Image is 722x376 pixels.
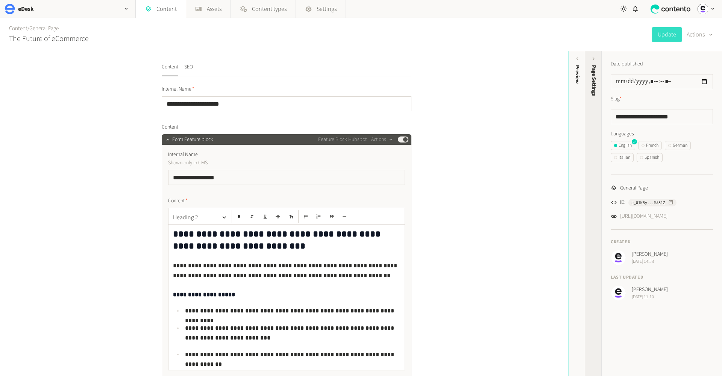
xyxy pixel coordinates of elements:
button: Heading 2 [170,210,230,225]
span: Page Settings [590,65,598,96]
span: [PERSON_NAME] [632,286,668,294]
h4: Created [611,239,713,246]
span: [PERSON_NAME] [632,250,668,258]
button: c_01K5y...MA81Z [628,199,676,206]
button: Spanish [637,153,663,162]
img: Unni Nambiar [611,285,626,300]
span: General Page [620,184,648,192]
span: / [27,24,29,32]
button: English [611,141,635,150]
div: French [642,142,658,149]
button: French [638,141,662,150]
span: Settings [317,5,337,14]
span: Form Feature block [172,136,213,144]
button: Actions [371,135,393,144]
span: Internal Name [162,85,194,93]
div: Italian [614,154,630,161]
img: Unni Nambiar [698,4,708,14]
label: Languages [611,130,713,138]
span: Content [168,197,188,205]
button: SEO [184,63,193,76]
button: German [665,141,691,150]
h4: Last updated [611,274,713,281]
span: c_01K5y...MA81Z [631,199,665,206]
label: Slug [611,95,622,103]
div: Preview [573,65,581,84]
button: Actions [687,27,713,42]
button: Content [162,63,178,76]
div: Spanish [640,154,659,161]
div: German [668,142,687,149]
span: [DATE] 11:10 [632,294,668,300]
div: English [614,142,632,149]
span: Internal Name [168,151,198,159]
p: Shown only in CMS [168,159,339,167]
h2: eDesk [18,5,34,14]
label: Date published [611,60,643,68]
button: Update [652,27,682,42]
img: Unni Nambiar [611,250,626,265]
h2: The Future of eCommerce [9,33,89,44]
button: Italian [611,153,634,162]
a: [URL][DOMAIN_NAME] [620,212,667,220]
span: Content types [252,5,287,14]
a: General Page [29,24,59,32]
span: Feature Block Hubspot [318,136,367,144]
img: eDesk [5,4,15,14]
span: ID: [620,199,625,206]
a: Content [9,24,27,32]
span: [DATE] 14:53 [632,258,668,265]
span: Content [162,123,178,131]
